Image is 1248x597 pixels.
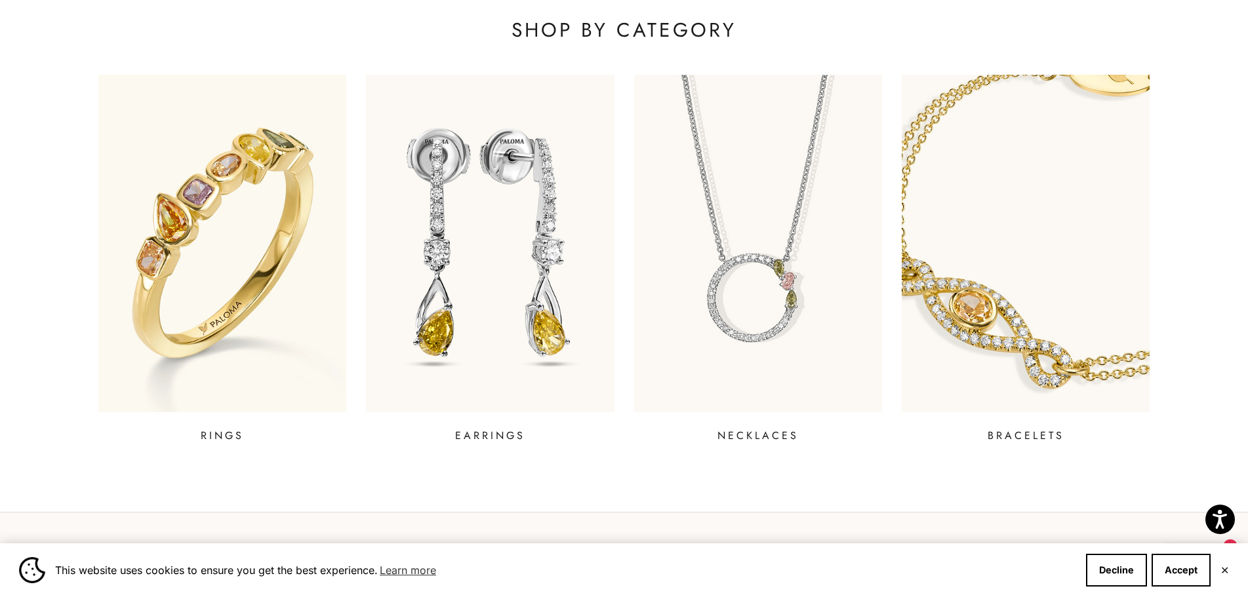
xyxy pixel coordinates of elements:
img: Cookie banner [19,557,45,583]
p: RINGS [201,428,244,444]
a: BRACELETS [902,75,1150,444]
p: EARRINGS [455,428,525,444]
a: Learn more [378,560,438,580]
a: NECKLACES [634,75,882,444]
p: SHOP BY CATEGORY [98,17,1150,43]
button: Decline [1086,554,1147,587]
span: This website uses cookies to ensure you get the best experience. [55,560,1076,580]
a: RINGS [98,75,346,444]
a: EARRINGS [366,75,614,444]
button: Accept [1152,554,1211,587]
p: BRACELETS [988,428,1064,444]
button: Close [1220,566,1229,574]
p: NECKLACES [717,428,799,444]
